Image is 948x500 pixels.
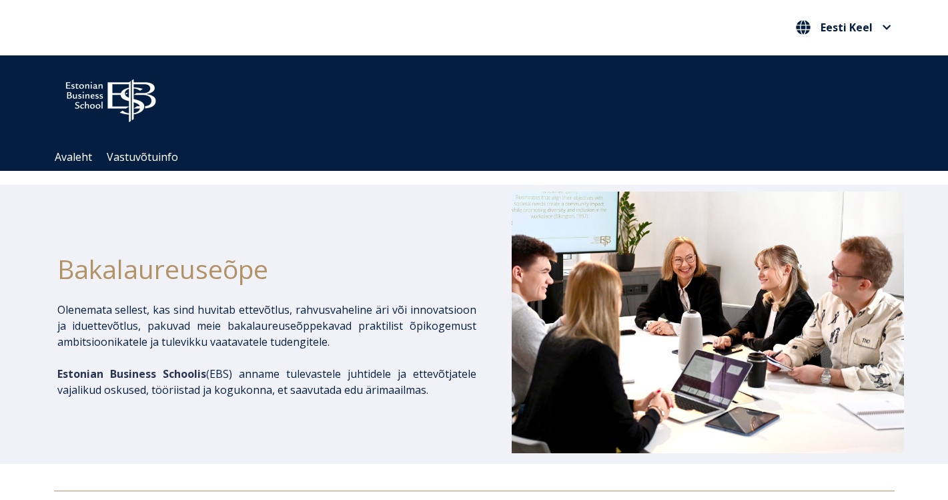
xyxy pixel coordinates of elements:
a: Avaleht [55,150,92,164]
p: Olenemata sellest, kas sind huvitab ettevõtlus, rahvusvaheline äri või innovatsioon ja iduettevõt... [57,302,476,350]
button: Eesti Keel [793,17,895,38]
a: Vastuvõtuinfo [107,150,178,164]
div: Navigation Menu [47,144,915,171]
span: Estonian Business Schoolis [57,366,206,381]
span: Eesti Keel [821,22,873,33]
p: EBS) anname tulevastele juhtidele ja ettevõtjatele vajalikud oskused, tööriistad ja kogukonna, et... [57,366,476,398]
img: Bakalaureusetudengid [512,192,904,453]
img: ebs_logo2016_white [54,69,167,126]
h1: Bakalaureuseõpe [57,249,476,288]
span: ( [57,366,209,381]
nav: Vali oma keel [793,17,895,39]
